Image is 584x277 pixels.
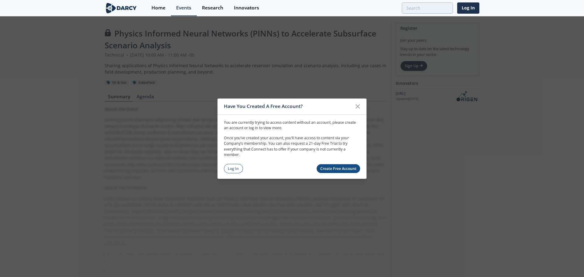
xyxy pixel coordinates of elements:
div: Events [176,5,191,10]
div: Innovators [234,5,259,10]
img: logo-wide.svg [105,3,138,13]
a: Log In [224,164,243,173]
div: Home [151,5,165,10]
input: Advanced Search [402,2,453,14]
p: Once you’ve created your account, you’ll have access to content via your Company’s membership. Yo... [224,135,360,158]
a: Create Free Account [317,164,360,173]
a: Log In [457,2,479,14]
div: Have You Created A Free Account? [224,101,352,112]
div: Research [202,5,223,10]
p: You are currently trying to access content without an account, please create an account or log in... [224,120,360,131]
